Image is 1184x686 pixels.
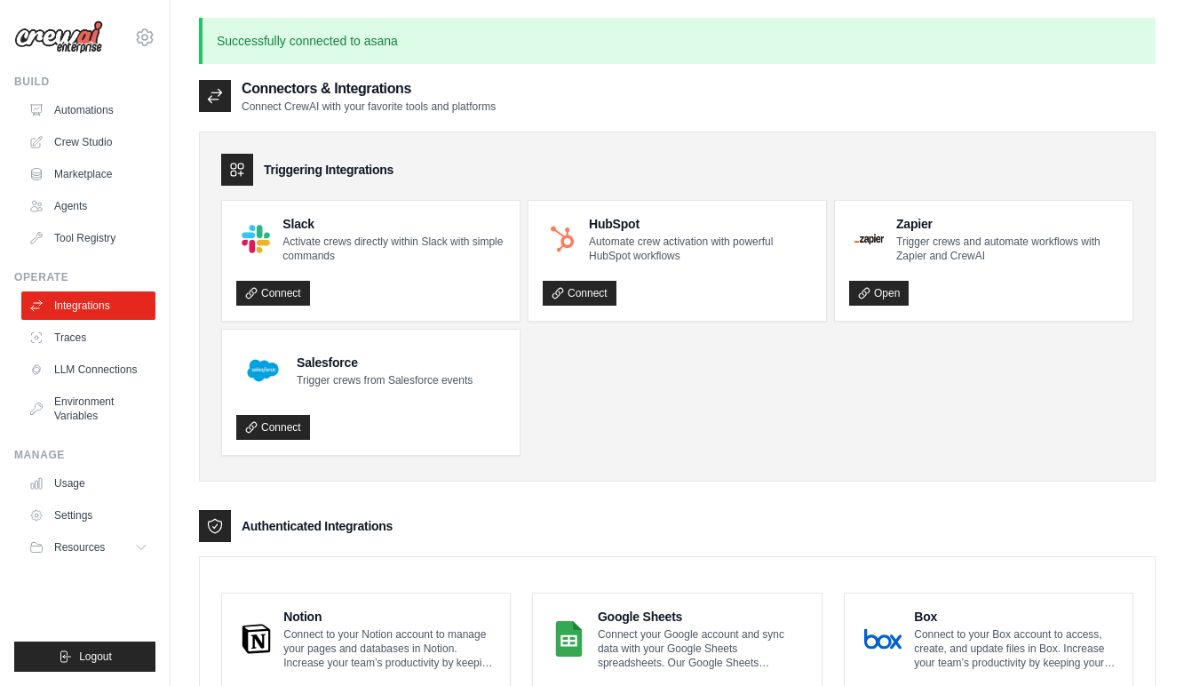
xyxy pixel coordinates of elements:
[242,517,393,535] h3: Authenticated Integrations
[54,540,105,554] span: Resources
[21,533,155,562] button: Resources
[849,281,909,306] a: Open
[21,355,155,384] a: LLM Connections
[543,281,616,306] a: Connect
[21,387,155,430] a: Environment Variables
[914,608,1118,626] h4: Box
[79,650,112,664] span: Logout
[914,627,1118,670] p: Connect to your Box account to access, create, and update files in Box. Increase your team’s prod...
[236,415,310,440] a: Connect
[282,235,505,263] p: Activate crews directly within Slack with simple commands
[242,225,270,253] img: Slack Logo
[199,18,1156,64] p: Successfully connected to asana
[283,627,496,670] p: Connect to your Notion account to manage your pages and databases in Notion. Increase your team’s...
[21,160,155,188] a: Marketplace
[264,161,393,179] h3: Triggering Integrations
[14,642,155,672] button: Logout
[854,234,884,244] img: Zapier Logo
[552,621,585,657] img: Google Sheets Logo
[282,215,505,233] h4: Slack
[21,323,155,352] a: Traces
[242,349,284,392] img: Salesforce Logo
[598,608,807,626] h4: Google Sheets
[14,270,155,284] div: Operate
[21,192,155,220] a: Agents
[236,281,310,306] a: Connect
[21,128,155,156] a: Crew Studio
[589,215,812,233] h4: HubSpot
[242,621,271,657] img: Notion Logo
[242,78,496,100] h2: Connectors & Integrations
[21,501,155,530] a: Settings
[297,373,473,387] p: Trigger crews from Salesforce events
[896,215,1118,233] h4: Zapier
[14,20,103,54] img: Logo
[21,224,155,252] a: Tool Registry
[283,608,496,626] h4: Notion
[864,621,902,657] img: Box Logo
[896,235,1118,263] p: Trigger crews and automate workflows with Zapier and CrewAI
[589,235,812,263] p: Automate crew activation with powerful HubSpot workflows
[21,291,155,320] a: Integrations
[598,627,807,670] p: Connect your Google account and sync data with your Google Sheets spreadsheets. Our Google Sheets...
[21,469,155,498] a: Usage
[242,100,496,114] p: Connect CrewAI with your favorite tools and platforms
[297,354,473,371] h4: Salesforce
[14,448,155,462] div: Manage
[548,225,576,253] img: HubSpot Logo
[14,75,155,89] div: Build
[21,96,155,124] a: Automations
